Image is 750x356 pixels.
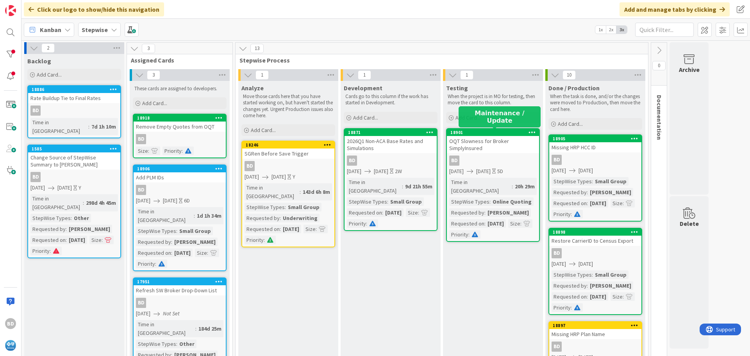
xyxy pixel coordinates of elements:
[402,182,403,191] span: :
[245,225,280,233] div: Requested on
[136,340,176,348] div: StepWise Types
[241,141,335,247] a: 18246SGRen Before Save TriggerBD[DATE][DATE]YTime in [GEOGRAPHIC_DATA]:143d 6h 8mStepWise Types:S...
[242,141,334,148] div: 18246
[301,188,332,196] div: 143d 6h 8m
[136,207,194,224] div: Time in [GEOGRAPHIC_DATA]
[484,208,486,217] span: :
[286,203,321,211] div: Small Group
[89,122,118,131] div: 7d 1h 10m
[195,249,207,257] div: Size
[24,2,164,16] div: Click our logo to show/hide this navigation
[347,208,382,217] div: Requested on
[72,214,91,222] div: Other
[512,182,513,191] span: :
[652,61,666,70] span: 0
[57,184,72,192] span: [DATE]
[293,173,295,181] div: Y
[344,84,382,92] span: Development
[147,70,160,80] span: 3
[345,129,437,136] div: 18871
[489,197,491,206] span: :
[134,122,226,132] div: Remove Empty Quotes from OQT
[383,208,404,217] div: [DATE]
[66,236,67,244] span: :
[71,214,72,222] span: :
[635,23,694,37] input: Quick Filter...
[28,145,120,170] div: 1585Change Source of StepWise Summary to [PERSON_NAME]
[552,177,592,186] div: StepWise Types
[579,166,593,175] span: [DATE]
[30,172,41,182] div: BD
[552,303,571,312] div: Priority
[345,156,437,166] div: BD
[136,320,195,337] div: Time in [GEOGRAPHIC_DATA]
[347,178,402,195] div: Time in [GEOGRAPHIC_DATA]
[177,227,213,235] div: Small Group
[136,147,148,155] div: Size
[395,167,402,175] div: 2W
[552,270,592,279] div: StepWise Types
[552,292,587,301] div: Requested on
[592,270,593,279] span: :
[28,106,120,116] div: BD
[508,219,520,228] div: Size
[134,134,226,144] div: BD
[549,135,641,142] div: 18905
[345,129,437,153] div: 188712026Q1 Non-ACA Base Rates and Simulations
[30,214,71,222] div: StepWise Types
[553,229,641,235] div: 18898
[30,184,45,192] span: [DATE]
[587,281,588,290] span: :
[131,56,223,64] span: Assigned Cards
[549,142,641,152] div: Missing HRP HCC ID
[102,236,103,244] span: :
[484,219,486,228] span: :
[162,147,182,155] div: Priority
[616,26,627,34] span: 3x
[133,165,227,271] a: 18906Add PLM IDsBD[DATE][DATE]6DTime in [GEOGRAPHIC_DATA]:1d 1h 34mStepWise Types:Small GroupRequ...
[27,57,51,65] span: Backlog
[241,84,264,92] span: Analyze
[549,322,641,339] div: 18897Missing HRP Plan Name
[548,228,642,315] a: 18898Restore CarrierID to Census ExportBD[DATE][DATE]StepWise Types:Small GroupRequested by:[PERS...
[134,185,226,195] div: BD
[250,44,264,53] span: 13
[84,199,118,207] div: 298d 4h 45m
[447,129,539,153] div: 18901OQT Slowness for Broker SimplyInsured
[418,208,419,217] span: :
[374,167,388,175] span: [DATE]
[486,208,531,217] div: [PERSON_NAME]
[171,238,172,246] span: :
[304,225,316,233] div: Size
[171,249,172,257] span: :
[245,161,255,171] div: BD
[623,292,624,301] span: :
[177,340,196,348] div: Other
[79,184,81,192] div: Y
[41,43,55,53] span: 2
[549,135,641,152] div: 18905Missing HRP HCC ID
[134,165,226,172] div: 18906
[623,199,624,208] span: :
[347,156,357,166] div: BD
[134,114,226,132] div: 18918Remove Empty Quotes from OQT
[448,93,538,106] p: When the project is in MO for testing, then move the card to this column.
[148,147,149,155] span: :
[136,259,155,268] div: Priority
[549,229,641,236] div: 18898
[462,109,537,124] h5: Maintenance / Update
[468,230,470,239] span: :
[552,166,566,175] span: [DATE]
[5,340,16,351] img: avatar
[182,147,183,155] span: :
[679,65,700,74] div: Archive
[28,152,120,170] div: Change Source of StepWise Summary to [PERSON_NAME]
[588,281,633,290] div: [PERSON_NAME]
[285,203,286,211] span: :
[347,167,361,175] span: [DATE]
[587,292,588,301] span: :
[50,247,51,255] span: :
[245,214,280,222] div: Requested by
[40,25,61,34] span: Kanban
[486,219,506,228] div: [DATE]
